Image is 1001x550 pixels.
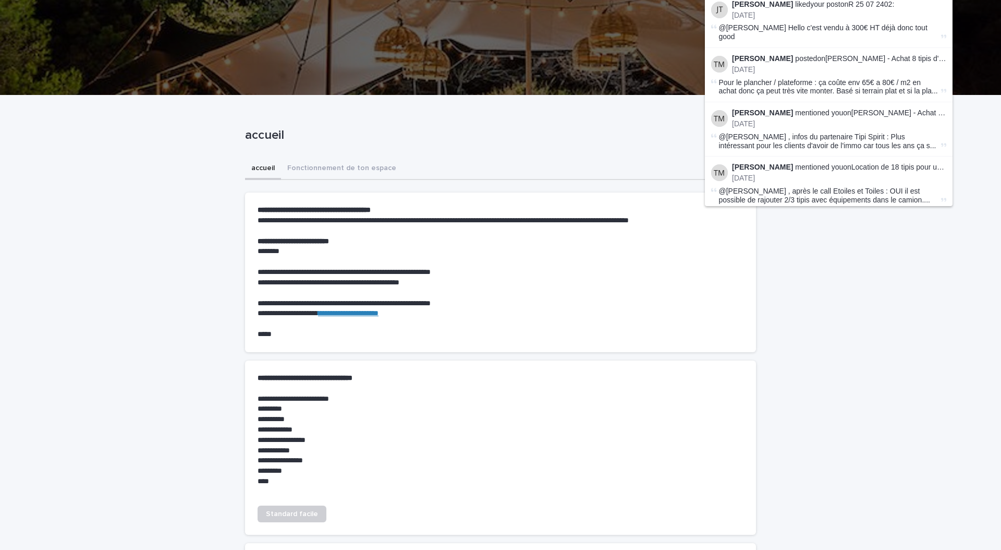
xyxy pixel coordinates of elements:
strong: [PERSON_NAME] [732,54,793,63]
p: [DATE] [732,65,946,74]
p: mentioned you on : [732,109,946,117]
span: @[PERSON_NAME] , infos du partenaire Tipi Spirit : Plus intéressant pour les clients d'avoir de l... [719,133,939,150]
p: posted on : [732,54,946,63]
p: accueil [245,128,752,143]
p: [DATE] [732,119,946,128]
img: Theo Maillet [711,164,728,181]
p: mentioned you on : [732,163,946,172]
strong: [PERSON_NAME] [732,163,793,171]
img: Theo Maillet [711,56,728,73]
span: Pour le plancher / plateforme : ça coûte env 65€ a 80€ / m2 en achat donc ça peut très vite monte... [719,78,939,96]
span: @[PERSON_NAME] , après le call Etoiles et Toiles : OUI il est possible de rajouter 2/3 tipis avec... [719,187,939,205]
img: Joy Tarade [711,2,728,18]
img: Theo Maillet [711,110,728,127]
button: accueil [245,158,281,180]
span: @[PERSON_NAME] Hello c'est vendu à 300€ HT déjà donc tout good [719,23,927,41]
p: [DATE] [732,11,946,20]
strong: [PERSON_NAME] [732,109,793,117]
span: Standard facile [266,510,318,518]
a: Location de 18 tipis pour un ami de PAF [851,163,981,171]
button: Fonctionnement de ton espace [281,158,402,180]
p: [DATE] [732,174,946,183]
a: Standard facile [258,506,326,522]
